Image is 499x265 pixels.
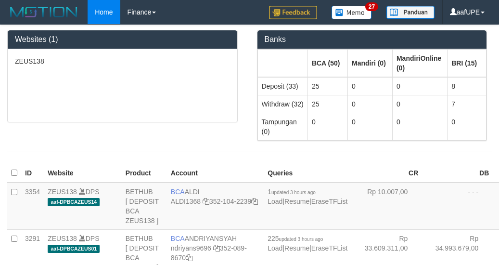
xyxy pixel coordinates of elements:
[251,198,258,205] a: Copy 3521042239 to clipboard
[171,188,185,196] span: BCA
[284,198,309,205] a: Resume
[307,77,347,95] td: 25
[307,95,347,113] td: 25
[268,235,347,252] span: | |
[213,244,220,252] a: Copy ndriyans9696 to clipboard
[392,77,447,95] td: 0
[48,198,100,206] span: aaf-DPBCAZEUS14
[448,113,486,140] td: 0
[332,6,372,19] img: Button%20Memo.svg
[21,164,44,183] th: ID
[268,198,282,205] a: Load
[257,49,307,77] th: Group: activate to sort column ascending
[386,6,435,19] img: panduan.png
[279,237,323,242] span: updated 3 hours ago
[271,190,316,195] span: updated 3 hours ago
[268,244,282,252] a: Load
[365,2,378,11] span: 27
[351,183,422,230] td: Rp 10.007,00
[422,164,493,183] th: DB
[265,35,480,44] h3: Banks
[171,198,201,205] a: ALDI1368
[167,164,264,183] th: Account
[392,49,447,77] th: Group: activate to sort column ascending
[15,56,230,66] p: ZEUS138
[311,198,347,205] a: EraseTFList
[257,95,307,113] td: Withdraw (32)
[186,254,192,262] a: Copy 3520898670 to clipboard
[307,49,347,77] th: Group: activate to sort column ascending
[48,235,77,242] a: ZEUS138
[348,95,393,113] td: 0
[311,244,347,252] a: EraseTFList
[7,5,80,19] img: MOTION_logo.png
[448,95,486,113] td: 7
[448,49,486,77] th: Group: activate to sort column ascending
[122,183,167,230] td: BETHUB [ DEPOSIT BCA ZEUS138 ]
[351,164,422,183] th: CR
[171,244,211,252] a: ndriyans9696
[264,164,351,183] th: Queries
[44,183,122,230] td: DPS
[269,6,317,19] img: Feedback.jpg
[48,245,100,253] span: aaf-DPBCAZEUS01
[257,77,307,95] td: Deposit (33)
[392,113,447,140] td: 0
[348,49,393,77] th: Group: activate to sort column ascending
[171,235,185,242] span: BCA
[348,77,393,95] td: 0
[48,188,77,196] a: ZEUS138
[268,188,316,196] span: 1
[348,113,393,140] td: 0
[21,183,44,230] td: 3354
[268,188,347,205] span: | |
[257,113,307,140] td: Tampungan (0)
[15,35,230,44] h3: Websites (1)
[422,183,493,230] td: - - -
[167,183,264,230] td: ALDI 352-104-2239
[268,235,323,242] span: 225
[284,244,309,252] a: Resume
[307,113,347,140] td: 0
[122,164,167,183] th: Product
[44,164,122,183] th: Website
[392,95,447,113] td: 0
[448,77,486,95] td: 8
[203,198,209,205] a: Copy ALDI1368 to clipboard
